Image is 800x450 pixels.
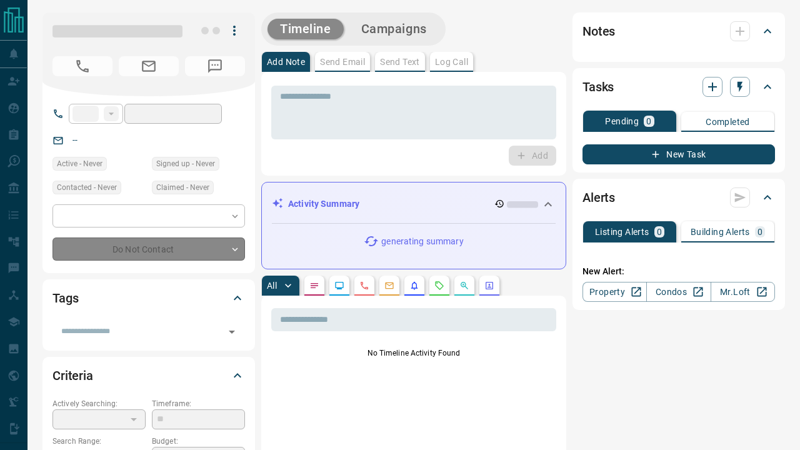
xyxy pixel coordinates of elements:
p: Completed [706,117,750,126]
span: No Number [185,56,245,76]
span: Claimed - Never [156,181,209,194]
svg: Opportunities [459,281,469,291]
button: New Task [582,144,775,164]
p: Building Alerts [691,227,750,236]
a: Property [582,282,647,302]
p: Pending [605,117,639,126]
a: Mr.Loft [711,282,775,302]
svg: Notes [309,281,319,291]
h2: Criteria [52,366,93,386]
h2: Alerts [582,187,615,207]
svg: Listing Alerts [409,281,419,291]
p: All [267,281,277,290]
svg: Calls [359,281,369,291]
button: Open [223,323,241,341]
span: No Number [52,56,112,76]
p: Actively Searching: [52,398,146,409]
svg: Emails [384,281,394,291]
p: 0 [757,227,762,236]
p: Search Range: [52,436,146,447]
p: No Timeline Activity Found [271,347,556,359]
p: New Alert: [582,265,775,278]
p: 0 [646,117,651,126]
p: 0 [657,227,662,236]
a: -- [72,135,77,145]
button: Timeline [267,19,344,39]
span: No Email [119,56,179,76]
div: Criteria [52,361,245,391]
svg: Requests [434,281,444,291]
p: Activity Summary [288,197,359,211]
h2: Tags [52,288,78,308]
span: Contacted - Never [57,181,117,194]
div: Do Not Contact [52,237,245,261]
p: generating summary [381,235,463,248]
span: Active - Never [57,157,102,170]
p: Budget: [152,436,245,447]
p: Add Note [267,57,305,66]
p: Listing Alerts [595,227,649,236]
p: Timeframe: [152,398,245,409]
h2: Notes [582,21,615,41]
div: Tags [52,283,245,313]
svg: Lead Browsing Activity [334,281,344,291]
svg: Agent Actions [484,281,494,291]
a: Condos [646,282,711,302]
div: Tasks [582,72,775,102]
span: Signed up - Never [156,157,215,170]
button: Campaigns [349,19,439,39]
h2: Tasks [582,77,614,97]
div: Activity Summary [272,192,556,216]
div: Notes [582,16,775,46]
div: Alerts [582,182,775,212]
